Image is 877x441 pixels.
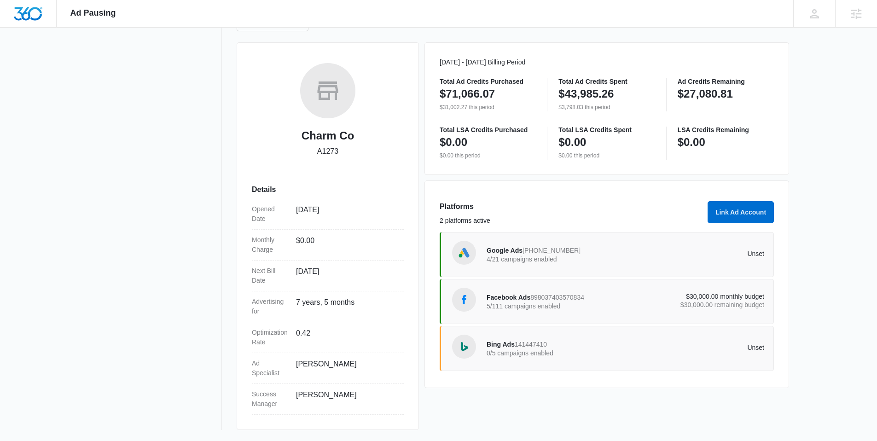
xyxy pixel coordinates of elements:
[296,266,396,285] dd: [DATE]
[457,340,471,354] img: Bing Ads
[296,389,396,409] dd: [PERSON_NAME]
[296,204,396,224] dd: [DATE]
[515,341,547,348] span: 141447410
[457,246,471,260] img: Google Ads
[252,261,404,291] div: Next Bill Date[DATE]
[252,235,289,255] dt: Monthly Charge
[626,344,765,351] p: Unset
[440,135,467,150] p: $0.00
[440,216,702,226] p: 2 platforms active
[440,232,774,277] a: Google AdsGoogle Ads[PHONE_NUMBER]4/21 campaigns enabledUnset
[558,78,655,85] p: Total Ad Credits Spent
[296,328,396,347] dd: 0.42
[487,350,626,356] p: 0/5 campaigns enabled
[252,384,404,415] div: Success Manager[PERSON_NAME]
[302,128,354,144] h2: Charm Co
[252,328,289,347] dt: Optimization Rate
[252,291,404,322] div: Advertising for7 years, 5 months
[626,293,765,300] p: $30,000.00 monthly budget
[252,184,404,195] h3: Details
[678,127,774,133] p: LSA Credits Remaining
[252,389,289,409] dt: Success Manager
[487,341,515,348] span: Bing Ads
[252,359,289,378] dt: Ad Specialist
[457,293,471,307] img: Facebook Ads
[678,78,774,85] p: Ad Credits Remaining
[440,279,774,324] a: Facebook AdsFacebook Ads8980374035708345/111 campaigns enabled$30,000.00 monthly budget$30,000.00...
[530,294,584,301] span: 898037403570834
[678,135,705,150] p: $0.00
[708,201,774,223] button: Link Ad Account
[296,235,396,255] dd: $0.00
[296,359,396,378] dd: [PERSON_NAME]
[252,322,404,353] div: Optimization Rate0.42
[440,58,774,67] p: [DATE] - [DATE] Billing Period
[558,151,655,160] p: $0.00 this period
[252,297,289,316] dt: Advertising for
[487,303,626,309] p: 5/111 campaigns enabled
[487,247,523,254] span: Google Ads
[252,266,289,285] dt: Next Bill Date
[558,87,614,101] p: $43,985.26
[252,353,404,384] div: Ad Specialist[PERSON_NAME]
[440,87,495,101] p: $71,066.07
[296,297,396,316] dd: 7 years, 5 months
[626,250,765,257] p: Unset
[678,87,733,101] p: $27,080.81
[487,256,626,262] p: 4/21 campaigns enabled
[252,230,404,261] div: Monthly Charge$0.00
[252,204,289,224] dt: Opened Date
[487,294,530,301] span: Facebook Ads
[440,127,536,133] p: Total LSA Credits Purchased
[440,326,774,371] a: Bing AdsBing Ads1414474100/5 campaigns enabledUnset
[440,151,536,160] p: $0.00 this period
[440,103,536,111] p: $31,002.27 this period
[440,78,536,85] p: Total Ad Credits Purchased
[317,146,338,157] p: A1273
[440,201,702,212] h3: Platforms
[523,247,581,254] span: [PHONE_NUMBER]
[558,103,655,111] p: $3,798.03 this period
[252,199,404,230] div: Opened Date[DATE]
[70,8,116,18] span: Ad Pausing
[558,135,586,150] p: $0.00
[626,302,765,308] p: $30,000.00 remaining budget
[558,127,655,133] p: Total LSA Credits Spent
